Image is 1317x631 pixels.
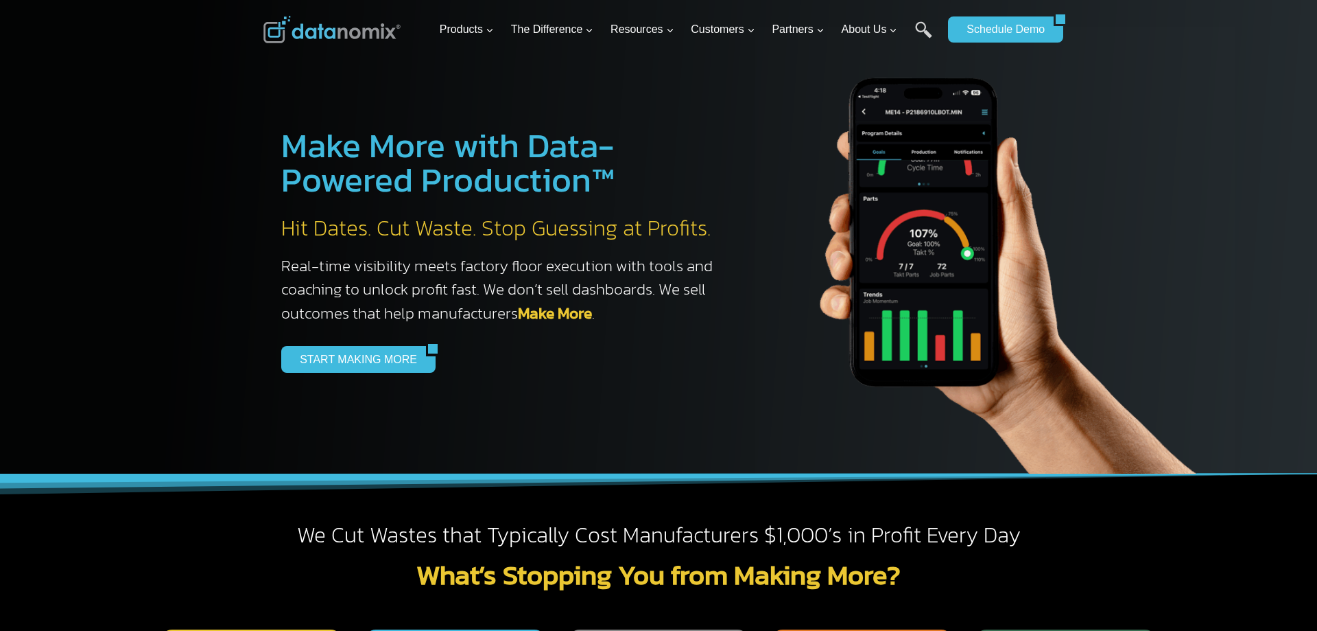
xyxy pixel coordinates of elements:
[691,21,755,38] span: Customers
[440,21,494,38] span: Products
[948,16,1054,43] a: Schedule Demo
[772,21,824,38] span: Partners
[281,214,727,243] h2: Hit Dates. Cut Waste. Stop Guessing at Profits.
[281,128,727,197] h1: Make More with Data-Powered Production™
[434,8,942,52] nav: Primary Navigation
[755,27,1235,474] img: The Datanoix Mobile App available on Android and iOS Devices
[263,561,1054,588] h2: What’s Stopping You from Making More?
[511,21,594,38] span: The Difference
[281,346,426,372] a: START MAKING MORE
[263,521,1054,550] h2: We Cut Wastes that Typically Cost Manufacturers $1,000’s in Profit Every Day
[610,21,674,38] span: Resources
[842,21,898,38] span: About Us
[518,301,592,325] a: Make More
[263,16,401,43] img: Datanomix
[915,21,932,52] a: Search
[281,254,727,325] h3: Real-time visibility meets factory floor execution with tools and coaching to unlock profit fast....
